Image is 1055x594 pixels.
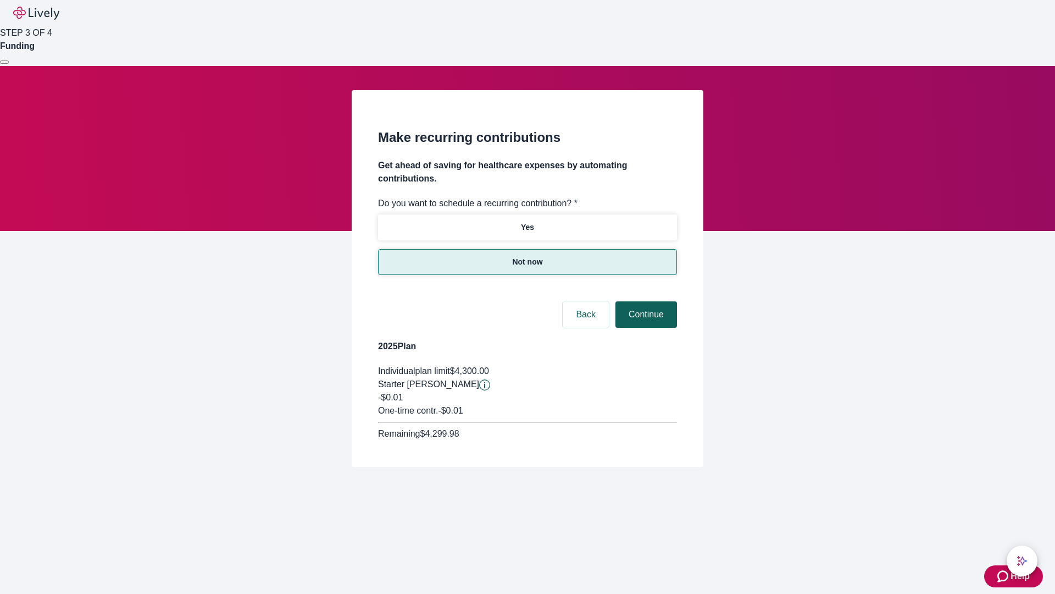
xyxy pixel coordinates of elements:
p: Not now [512,256,542,268]
span: -$0.01 [378,393,403,402]
span: Help [1010,570,1030,583]
button: Continue [615,301,677,328]
span: - $0.01 [438,406,463,415]
svg: Starter penny details [479,380,490,391]
p: Yes [521,222,534,233]
label: Do you want to schedule a recurring contribution? * [378,197,578,210]
button: Yes [378,215,677,240]
span: One-time contr. [378,406,438,415]
span: $4,299.98 [420,429,459,438]
h4: Get ahead of saving for healthcare expenses by automating contributions. [378,159,677,185]
svg: Lively AI Assistant [1017,555,1028,566]
button: Not now [378,249,677,275]
h2: Make recurring contributions [378,128,677,147]
img: Lively [13,7,59,20]
button: chat [1007,546,1037,576]
h4: 2025 Plan [378,340,677,353]
button: Back [563,301,609,328]
span: $4,300.00 [450,366,489,376]
button: Lively will contribute $0.01 to establish your account [479,380,490,391]
span: Remaining [378,429,420,438]
span: Starter [PERSON_NAME] [378,380,479,389]
svg: Zendesk support icon [997,570,1010,583]
span: Individual plan limit [378,366,450,376]
button: Zendesk support iconHelp [984,565,1043,587]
